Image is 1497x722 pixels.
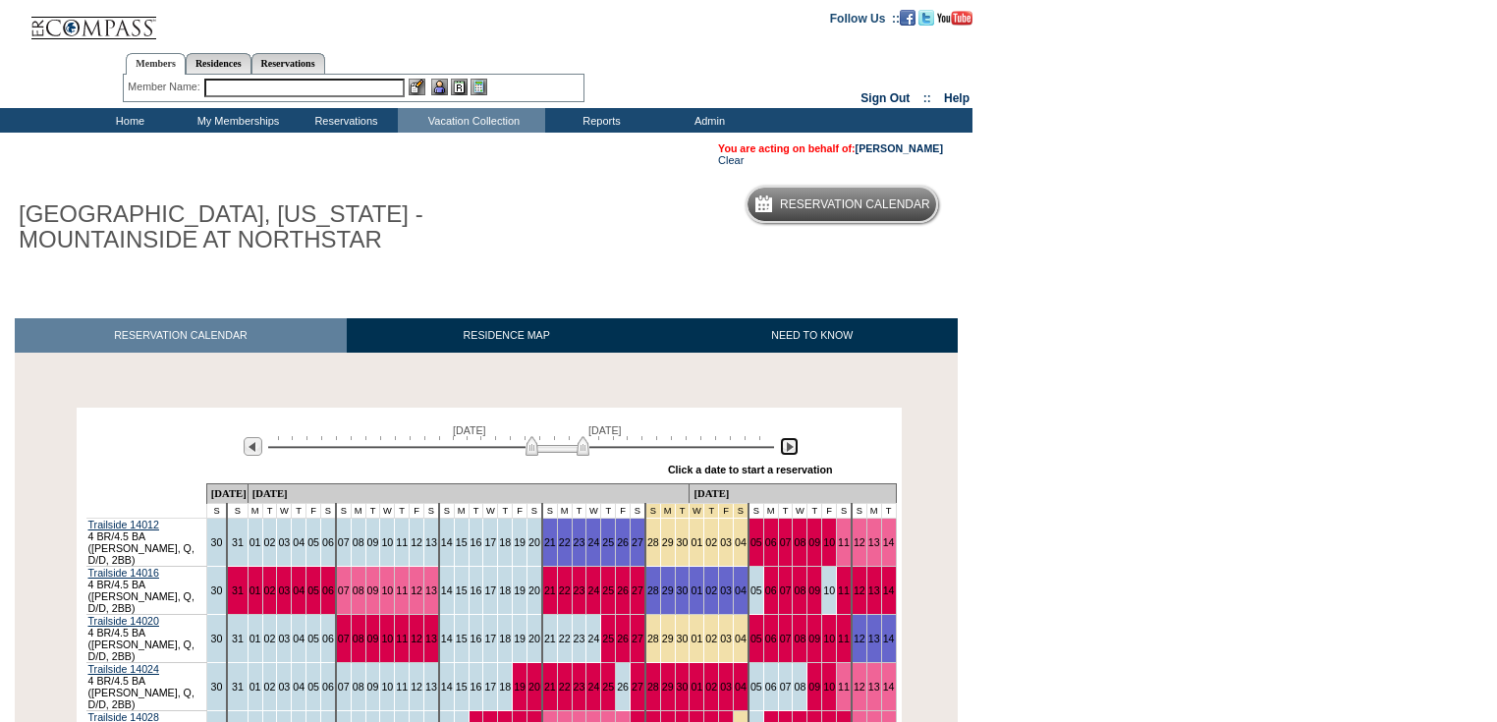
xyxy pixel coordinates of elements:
a: 05 [307,584,319,596]
img: Impersonate [431,79,448,95]
td: W [277,504,292,519]
td: T [807,504,822,519]
td: T [572,504,586,519]
a: 07 [338,681,350,693]
a: Follow us on Twitter [918,11,934,23]
td: W [483,504,498,519]
td: T [292,504,306,519]
td: S [837,504,852,519]
a: 19 [514,633,526,644]
a: 20 [528,536,540,548]
a: 14 [883,536,895,548]
td: T [881,504,896,519]
a: Trailside 14024 [88,663,159,675]
td: W [380,504,395,519]
a: 21 [544,681,556,693]
a: RESIDENCE MAP [347,318,667,353]
a: 07 [338,633,350,644]
a: 08 [353,681,364,693]
a: 17 [484,536,496,548]
a: 30 [677,681,689,693]
a: 19 [514,536,526,548]
a: 30 [677,633,689,644]
a: 03 [720,536,732,548]
td: T [601,504,616,519]
span: :: [923,91,931,105]
a: 23 [574,681,585,693]
a: 22 [559,536,571,548]
a: RESERVATION CALENDAR [15,318,347,353]
td: Independence Day 2026 [675,504,690,519]
td: W [793,504,807,519]
a: 04 [293,681,305,693]
td: Reservations [290,108,398,133]
a: 11 [838,584,850,596]
td: Independence Day 2026 [704,504,719,519]
a: 01 [691,681,702,693]
a: Help [944,91,970,105]
a: 24 [587,536,599,548]
a: 15 [456,584,468,596]
a: 26 [617,681,629,693]
a: 04 [293,633,305,644]
a: 16 [471,633,482,644]
a: 22 [559,633,571,644]
a: 03 [278,536,290,548]
td: M [454,504,469,519]
a: 29 [662,633,674,644]
td: F [616,504,631,519]
a: 30 [211,681,223,693]
a: 14 [441,633,453,644]
a: 12 [854,681,865,693]
a: 21 [544,633,556,644]
a: Subscribe to our YouTube Channel [937,11,972,23]
a: 16 [471,536,482,548]
a: 17 [484,633,496,644]
img: Become our fan on Facebook [900,10,915,26]
a: 13 [425,633,437,644]
a: 26 [617,536,629,548]
a: 12 [854,633,865,644]
a: NEED TO KNOW [666,318,958,353]
a: 26 [617,633,629,644]
td: [DATE] [206,484,248,504]
a: 07 [338,536,350,548]
a: 06 [765,681,777,693]
td: Independence Day 2026 [734,504,748,519]
a: 18 [499,633,511,644]
a: 20 [528,681,540,693]
a: 25 [602,536,614,548]
a: 02 [264,681,276,693]
a: 17 [484,584,496,596]
a: 11 [396,536,408,548]
h1: [GEOGRAPHIC_DATA], [US_STATE] - MOUNTAINSIDE AT NORTHSTAR [15,197,455,257]
a: 19 [514,681,526,693]
a: 24 [587,584,599,596]
a: 27 [632,633,643,644]
a: 29 [662,536,674,548]
a: 11 [838,681,850,693]
a: 07 [780,536,792,548]
a: 07 [338,584,350,596]
a: 31 [232,681,244,693]
a: 13 [425,584,437,596]
img: Next [780,437,799,456]
a: 25 [602,584,614,596]
a: 12 [854,536,865,548]
a: 11 [838,633,850,644]
a: 01 [691,584,702,596]
a: 13 [425,536,437,548]
a: 08 [794,536,805,548]
td: Home [74,108,182,133]
a: Trailside 14020 [88,615,159,627]
a: 25 [602,633,614,644]
td: M [866,504,881,519]
a: 09 [808,584,820,596]
td: S [424,504,439,519]
a: 31 [232,536,244,548]
td: M [763,504,778,519]
td: T [395,504,410,519]
a: 31 [232,633,244,644]
a: 26 [617,584,629,596]
a: 08 [794,584,805,596]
